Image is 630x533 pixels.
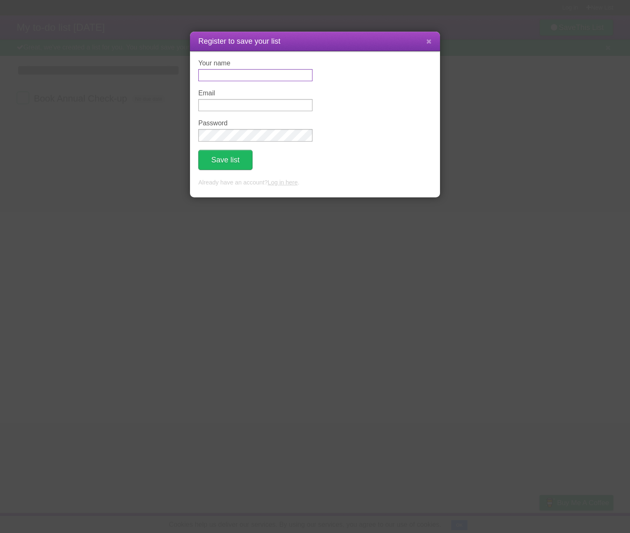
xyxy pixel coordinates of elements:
[198,178,432,187] p: Already have an account? .
[198,36,432,47] h1: Register to save your list
[198,120,312,127] label: Password
[198,90,312,97] label: Email
[198,150,252,170] button: Save list
[198,60,312,67] label: Your name
[267,179,297,186] a: Log in here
